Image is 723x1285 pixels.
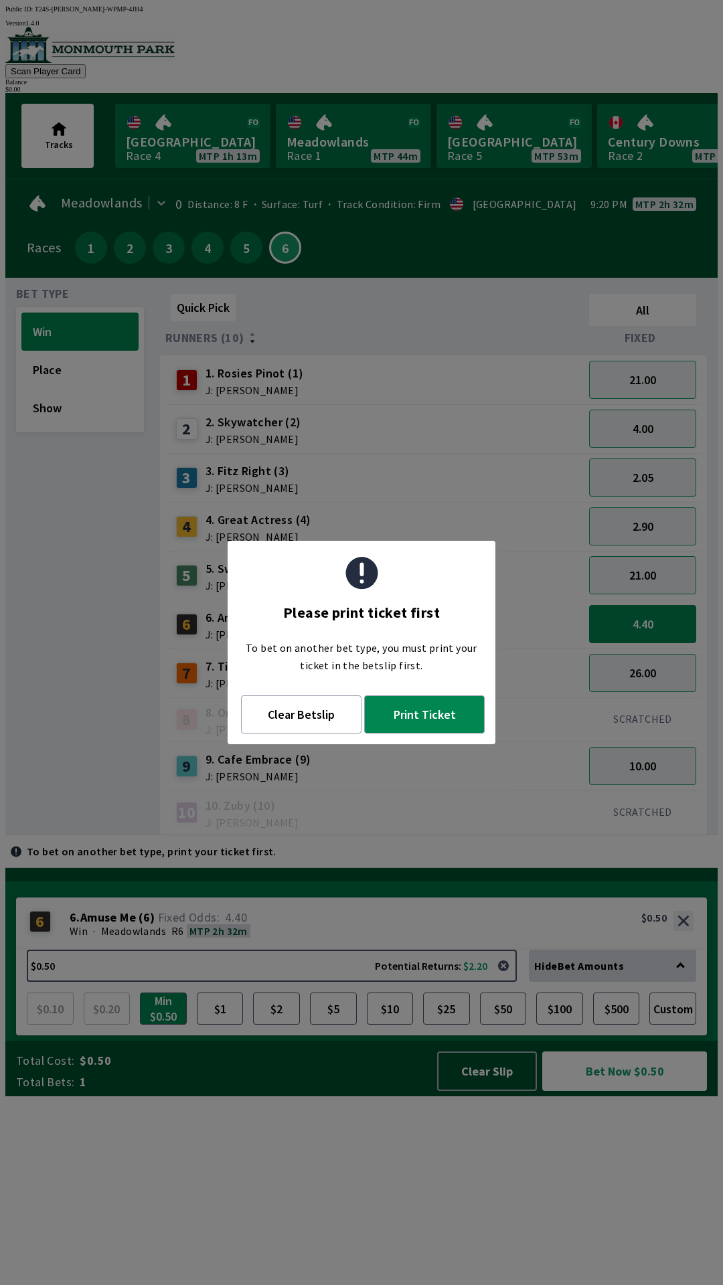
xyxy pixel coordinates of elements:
div: Please print ticket first [283,596,440,628]
span: Print Ticket [381,707,468,722]
div: To bet on another bet type, you must print your ticket in the betslip first. [228,628,495,685]
button: Print Ticket [364,695,485,734]
button: Clear Betslip [241,695,361,734]
span: Clear Betslip [258,707,345,722]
